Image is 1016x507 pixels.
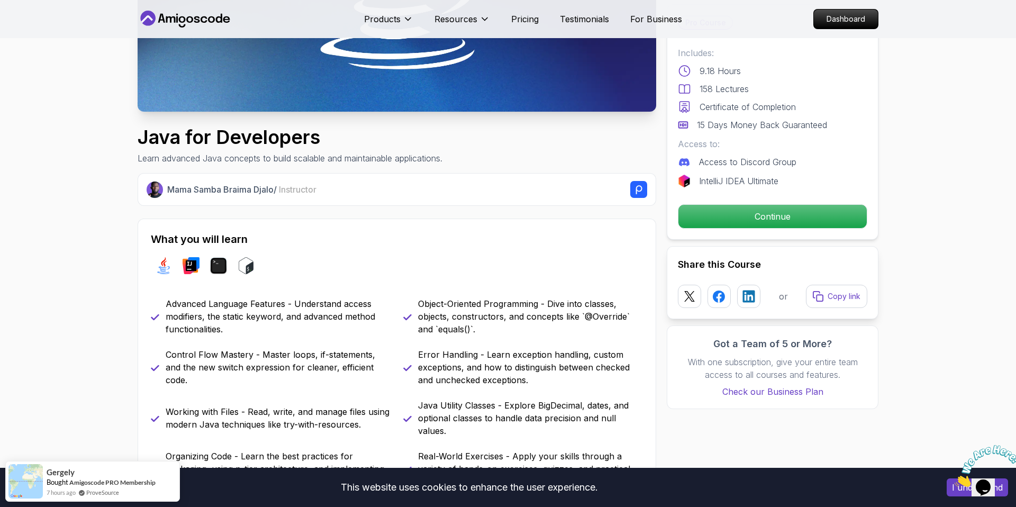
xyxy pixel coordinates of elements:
p: 9.18 Hours [700,65,741,77]
p: Access to Discord Group [699,156,796,168]
a: Amigoscode PRO Membership [69,478,156,486]
p: Includes: [678,47,867,59]
span: Bought [47,478,68,486]
img: Nelson Djalo [147,182,163,198]
img: provesource social proof notification image [8,464,43,499]
h2: What you will learn [151,232,643,247]
h1: Java for Developers [138,126,442,148]
a: ProveSource [86,488,119,497]
img: intellij logo [183,257,199,274]
iframe: chat widget [950,441,1016,491]
p: Mama Samba Braima Djalo / [167,183,316,196]
p: Certificate of Completion [700,101,796,113]
p: Products [364,13,401,25]
p: IntelliJ IDEA Ultimate [699,175,778,187]
a: Testimonials [560,13,609,25]
p: Continue [678,205,867,228]
img: terminal logo [210,257,227,274]
span: 7 hours ago [47,488,76,497]
p: or [779,290,788,303]
button: Accept cookies [947,478,1008,496]
p: With one subscription, give your entire team access to all courses and features. [678,356,867,381]
p: Working with Files - Read, write, and manage files using modern Java techniques like try-with-res... [166,405,391,431]
a: Check our Business Plan [678,385,867,398]
a: Dashboard [813,9,878,29]
p: Learn advanced Java concepts to build scalable and maintainable applications. [138,152,442,165]
p: 158 Lectures [700,83,749,95]
img: jetbrains logo [678,175,691,187]
span: Gergely [47,468,75,477]
p: Object-Oriented Programming - Dive into classes, objects, constructors, and concepts like `@Overr... [418,297,643,336]
p: Resources [434,13,477,25]
p: Organizing Code - Learn the best practices for packaging, using n-tier architecture, and implemen... [166,450,391,488]
p: Copy link [828,291,860,302]
div: This website uses cookies to enhance the user experience. [8,476,931,499]
button: Products [364,13,413,34]
p: Java Utility Classes - Explore BigDecimal, dates, and optional classes to handle data precision a... [418,399,643,437]
img: Chat attention grabber [4,4,70,46]
h2: Share this Course [678,257,867,272]
button: Resources [434,13,490,34]
p: Real-World Exercises - Apply your skills through a variety of hands-on exercises, quizzes, and pr... [418,450,643,488]
img: bash logo [238,257,255,274]
p: Error Handling - Learn exception handling, custom exceptions, and how to distinguish between chec... [418,348,643,386]
p: Advanced Language Features - Understand access modifiers, the static keyword, and advanced method... [166,297,391,336]
p: Dashboard [814,10,878,29]
p: Control Flow Mastery - Master loops, if-statements, and the new switch expression for cleaner, ef... [166,348,391,386]
button: Copy link [806,285,867,308]
a: Pricing [511,13,539,25]
img: java logo [155,257,172,274]
a: For Business [630,13,682,25]
h3: Got a Team of 5 or More? [678,337,867,351]
button: Continue [678,204,867,229]
p: 15 Days Money Back Guaranteed [697,119,827,131]
span: Instructor [279,184,316,195]
p: Access to: [678,138,867,150]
